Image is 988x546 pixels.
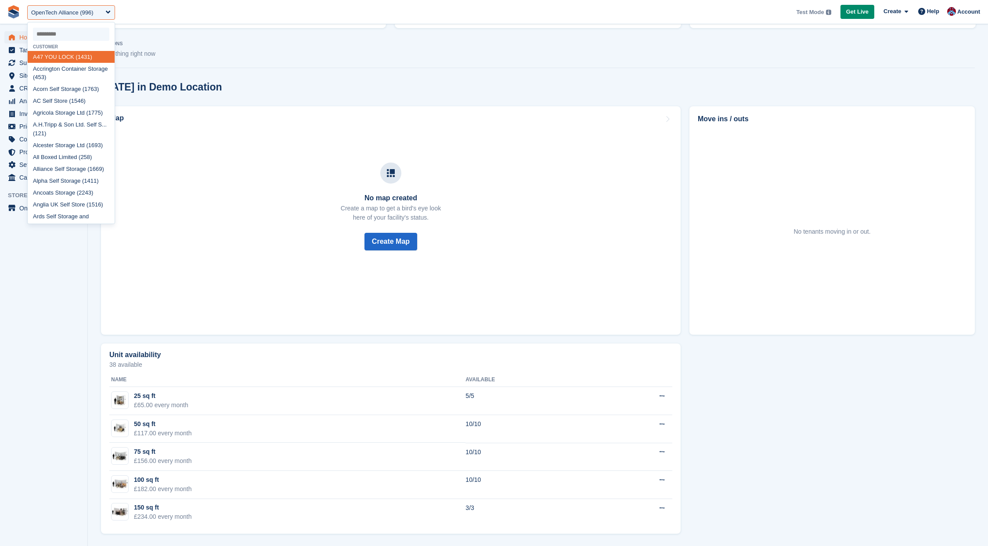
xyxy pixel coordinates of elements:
[28,63,115,83] div: Accrington Container Storage (453)
[465,415,592,443] td: 10/10
[109,351,161,359] h2: Unit availability
[341,194,441,202] h3: No map created
[7,5,20,18] img: stora-icon-8386f47178a22dfd0bd8f6a31ec36ba5ce8667c1dd55bd0f319d3a0aa187defe.svg
[28,199,115,210] div: Anglia UK Self Store (1516)
[883,7,901,16] span: Create
[341,204,441,222] p: Create a map to get a bird's eye look here of your facility's status.
[109,362,672,368] p: 38 available
[465,499,592,527] td: 3/3
[19,82,72,94] span: CRM
[19,133,72,145] span: Coupons
[465,443,592,471] td: 10/10
[28,51,115,63] div: A47 YOU LOCK (1431)
[28,210,115,231] div: Ards Self Storage and Removals (1083)
[846,7,869,16] span: Get Live
[4,69,83,82] a: menu
[19,95,72,107] span: Analytics
[134,401,188,410] div: £65.00 every month
[4,31,83,43] a: menu
[28,44,115,49] div: Customer
[826,10,831,15] img: icon-info-grey-7440780725fd019a000dd9b08b2336e03edf1995a4989e88bcd33f0948082b44.svg
[364,233,417,250] button: Create Map
[134,391,188,401] div: 25 sq ft
[4,57,83,69] a: menu
[134,456,192,466] div: £156.00 every month
[134,447,192,456] div: 75 sq ft
[793,227,870,236] div: No tenants moving in or out.
[134,475,192,485] div: 100 sq ft
[698,114,966,124] h2: Move ins / outs
[4,171,83,184] a: menu
[134,485,192,494] div: £182.00 every month
[110,114,124,122] h2: Map
[101,41,975,47] p: ACTIONS
[28,83,115,95] div: Acorn Self Storage (1763)
[927,7,939,16] span: Help
[28,139,115,151] div: Alcester Storage Ltd (1693)
[19,69,72,82] span: Sites
[19,31,72,43] span: Home
[19,120,72,133] span: Pricing
[947,7,956,16] img: David Hughes
[387,169,395,177] img: map-icn-33ee37083ee616e46c38cad1a60f524a97daa1e2b2c8c0bc3eb3415660979fc1.svg
[4,159,83,171] a: menu
[134,512,192,521] div: £234.00 every month
[108,50,155,57] span: Nothing right now
[4,120,83,133] a: menu
[28,151,115,163] div: All Boxed Limited (258)
[4,82,83,94] a: menu
[19,146,72,158] span: Protection
[112,422,128,434] img: 50.jpg
[465,373,592,387] th: Available
[112,450,128,463] img: 75.jpg
[4,44,83,56] a: menu
[19,171,72,184] span: Capital
[28,187,115,199] div: Ancoats Storage (2243)
[28,163,115,175] div: Alliance Self Storage (1669)
[134,419,192,429] div: 50 sq ft
[8,191,87,200] span: Storefront
[19,44,72,56] span: Tasks
[4,146,83,158] a: menu
[19,202,72,214] span: Online Store
[4,202,83,214] a: menu
[19,159,72,171] span: Settings
[28,175,115,187] div: Alpha Self Storage (1411)
[19,57,72,69] span: Subscriptions
[31,8,94,17] div: OpenTech Alliance (996)
[109,373,465,387] th: Name
[112,506,128,518] img: 150.jpg
[101,81,222,93] h2: [DATE] in Demo Location
[101,106,681,335] a: Map No map created Create a map to get a bird's eye lookhere of your facility's status. Create Map
[465,471,592,499] td: 10/10
[28,95,115,107] div: AC Self Store (1546)
[19,108,72,120] span: Invoices
[796,8,824,17] span: Test Mode
[112,478,128,491] img: 100.jpg
[28,119,115,140] div: A.H.Tripp & Son Ltd. Self S... (121)
[840,5,874,19] a: Get Live
[465,387,592,415] td: 5/5
[134,503,192,512] div: 150 sq ft
[4,133,83,145] a: menu
[4,108,83,120] a: menu
[4,95,83,107] a: menu
[112,394,128,407] img: 25.jpg
[957,7,980,16] span: Account
[134,429,192,438] div: £117.00 every month
[28,107,115,119] div: Agricola Storage Ltd (1775)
